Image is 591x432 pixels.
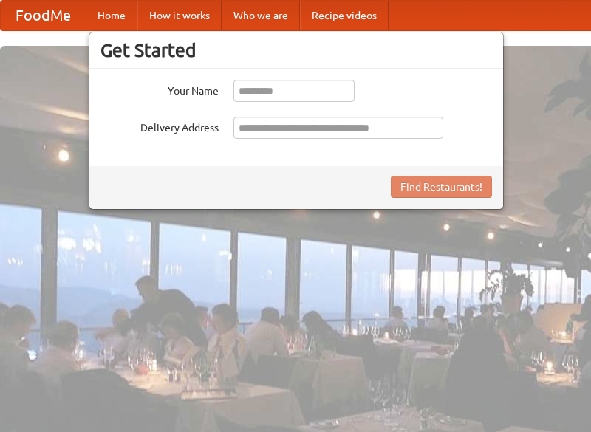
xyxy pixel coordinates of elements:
a: Home [86,1,137,30]
h3: Get Started [100,39,492,61]
a: Who we are [222,1,300,30]
label: Delivery Address [100,117,219,135]
button: Find Restaurants! [391,176,492,198]
a: Recipe videos [300,1,389,30]
label: Your Name [100,80,219,98]
a: How it works [137,1,222,30]
a: FoodMe [1,1,86,30]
